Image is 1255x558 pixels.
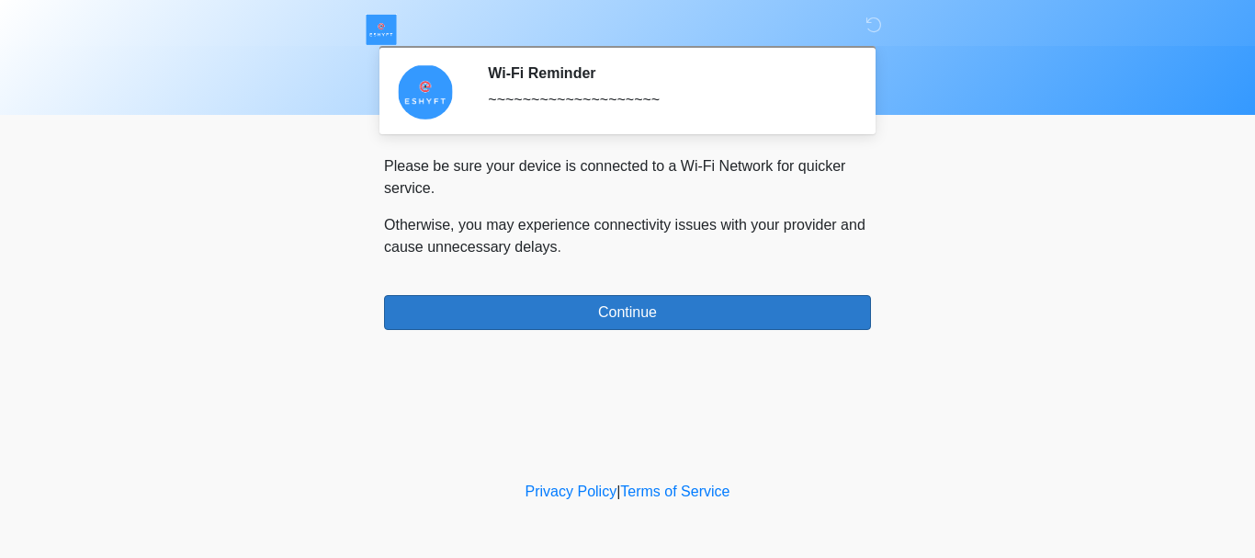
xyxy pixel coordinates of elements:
[398,64,453,120] img: Agent Avatar
[384,155,871,199] p: Please be sure your device is connected to a Wi-Fi Network for quicker service.
[526,484,617,499] a: Privacy Policy
[620,484,729,499] a: Terms of Service
[384,295,871,330] button: Continue
[616,484,620,499] a: |
[558,239,561,255] span: .
[488,89,843,111] div: ~~~~~~~~~~~~~~~~~~~~
[366,14,397,45] img: ESHYFT Logo
[384,214,871,258] p: Otherwise, you may experience connectivity issues with your provider and cause unnecessary delays
[488,64,843,82] h2: Wi-Fi Reminder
